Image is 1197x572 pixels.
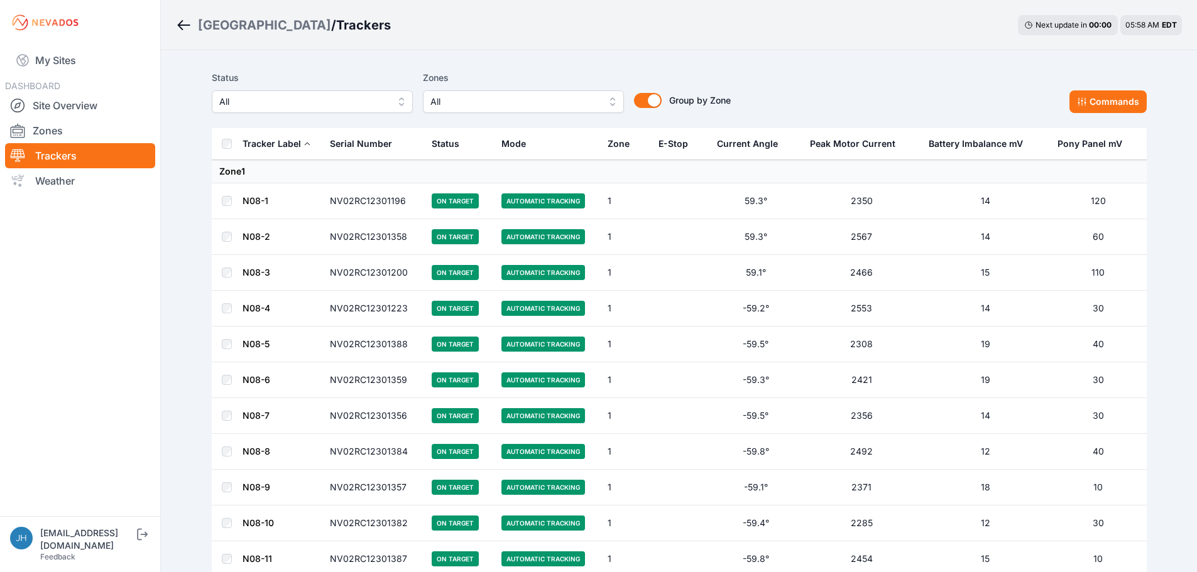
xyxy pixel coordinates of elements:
[501,129,536,159] button: Mode
[717,138,778,150] div: Current Angle
[659,138,688,150] div: E-Stop
[600,470,651,505] td: 1
[802,398,921,434] td: 2356
[501,229,585,244] span: Automatic Tracking
[5,80,60,91] span: DASHBOARD
[501,301,585,316] span: Automatic Tracking
[432,229,479,244] span: On Target
[432,444,479,459] span: On Target
[432,193,479,208] span: On Target
[929,138,1023,150] div: Battery Imbalance mV
[709,291,802,326] td: -59.2°
[501,551,585,566] span: Automatic Tracking
[10,527,33,549] img: jhaberkorn@invenergy.com
[802,505,921,541] td: 2285
[243,303,270,313] a: N08-4
[802,255,921,291] td: 2466
[501,193,585,208] span: Automatic Tracking
[432,337,479,352] span: On Target
[1069,90,1147,113] button: Commands
[243,446,270,456] a: N08-8
[40,527,134,552] div: [EMAIL_ADDRESS][DOMAIN_NAME]
[243,129,311,159] button: Tracker Label
[243,374,270,385] a: N08-6
[921,398,1049,434] td: 14
[322,470,425,505] td: NV02RC12301357
[1058,138,1122,150] div: Pony Panel mV
[5,143,155,168] a: Trackers
[243,267,270,278] a: N08-3
[501,372,585,387] span: Automatic Tracking
[501,265,585,280] span: Automatic Tracking
[1162,20,1177,30] span: EDT
[5,45,155,75] a: My Sites
[1050,434,1147,470] td: 40
[331,16,336,34] span: /
[330,138,392,150] div: Serial Number
[600,326,651,362] td: 1
[10,13,80,33] img: Nevados
[501,138,526,150] div: Mode
[322,291,425,326] td: NV02RC12301223
[432,515,479,531] span: On Target
[1050,398,1147,434] td: 30
[1050,291,1147,326] td: 30
[709,326,802,362] td: -59.5°
[212,70,413,85] label: Status
[432,551,479,566] span: On Target
[322,219,425,255] td: NV02RC12301358
[1050,183,1147,219] td: 120
[709,398,802,434] td: -59.5°
[802,434,921,470] td: 2492
[243,338,270,349] a: N08-5
[921,362,1049,398] td: 19
[432,301,479,316] span: On Target
[600,255,651,291] td: 1
[212,160,1147,183] td: Zone 1
[1050,219,1147,255] td: 60
[929,129,1033,159] button: Battery Imbalance mV
[1050,326,1147,362] td: 40
[432,129,469,159] button: Status
[709,362,802,398] td: -59.3°
[921,505,1049,541] td: 12
[921,219,1049,255] td: 14
[322,326,425,362] td: NV02RC12301388
[219,94,388,109] span: All
[1050,505,1147,541] td: 30
[432,408,479,423] span: On Target
[709,255,802,291] td: 59.1°
[921,291,1049,326] td: 14
[5,168,155,193] a: Weather
[802,326,921,362] td: 2308
[212,90,413,113] button: All
[802,219,921,255] td: 2567
[243,410,270,421] a: N08-7
[243,553,272,564] a: N08-11
[802,291,921,326] td: 2553
[5,118,155,143] a: Zones
[501,337,585,352] span: Automatic Tracking
[1089,20,1112,30] div: 00 : 00
[810,138,895,150] div: Peak Motor Current
[243,138,301,150] div: Tracker Label
[921,434,1049,470] td: 12
[330,129,402,159] button: Serial Number
[322,434,425,470] td: NV02RC12301384
[501,480,585,495] span: Automatic Tracking
[1058,129,1132,159] button: Pony Panel mV
[659,129,698,159] button: E-Stop
[802,362,921,398] td: 2421
[600,219,651,255] td: 1
[243,482,270,492] a: N08-9
[608,129,640,159] button: Zone
[176,9,391,41] nav: Breadcrumb
[608,138,630,150] div: Zone
[432,265,479,280] span: On Target
[322,398,425,434] td: NV02RC12301356
[709,470,802,505] td: -59.1°
[198,16,331,34] a: [GEOGRAPHIC_DATA]
[432,138,459,150] div: Status
[430,94,599,109] span: All
[40,552,75,561] a: Feedback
